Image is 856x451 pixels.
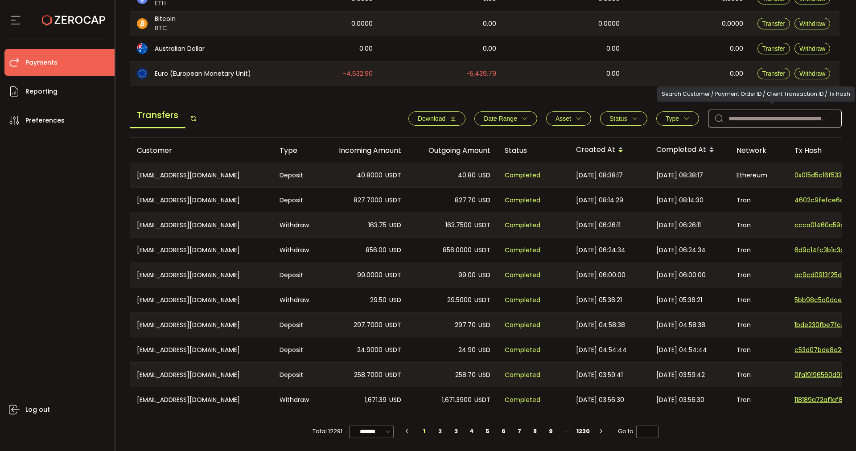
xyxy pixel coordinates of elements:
[656,295,702,305] span: [DATE] 05:36:21
[368,220,387,230] span: 163.75
[505,370,540,380] span: Completed
[505,345,540,355] span: Completed
[484,115,517,122] span: Date Range
[130,263,272,287] div: [EMAIL_ADDRESS][DOMAIN_NAME]
[576,195,623,205] span: [DATE] 08:14:29
[354,370,383,380] span: 258.7000
[130,287,272,312] div: [EMAIL_ADDRESS][DOMAIN_NAME]
[478,170,490,180] span: USD
[569,143,649,158] div: Created At
[794,18,830,29] button: Withdraw
[757,43,790,54] button: Transfer
[505,270,540,280] span: Completed
[272,188,319,213] div: Deposit
[600,111,647,126] button: Status
[474,111,537,126] button: Date Range
[576,345,627,355] span: [DATE] 04:54:44
[130,313,272,337] div: [EMAIL_ADDRESS][DOMAIN_NAME]
[606,44,620,54] span: 0.00
[543,425,559,438] li: 9
[657,86,855,102] div: Search Customer / Payment Order ID / Client Transaction ID / Tx Hash
[511,425,527,438] li: 7
[729,263,787,287] div: Tron
[656,170,703,180] span: [DATE] 08:38:17
[729,163,787,187] div: Ethereum
[480,425,496,438] li: 5
[432,425,448,438] li: 2
[455,195,476,205] span: 827.70
[458,270,476,280] span: 99.00
[25,114,65,127] span: Preferences
[576,245,626,255] span: [DATE] 06:24:34
[408,111,465,126] button: Download
[389,295,401,305] span: USD
[811,408,856,451] div: Chat Widget
[575,425,592,438] li: 1230
[722,19,743,29] span: 0.0000
[155,24,176,33] span: BTC
[272,213,319,237] div: Withdraw
[272,337,319,362] div: Deposit
[272,363,319,387] div: Deposit
[447,295,472,305] span: 29.5000
[576,370,623,380] span: [DATE] 03:59:41
[389,220,401,230] span: USD
[729,387,787,412] div: Tron
[478,270,490,280] span: USD
[576,220,621,230] span: [DATE] 06:26:11
[729,238,787,262] div: Tron
[366,245,387,255] span: 856.00
[474,245,490,255] span: USDT
[130,337,272,362] div: [EMAIL_ADDRESS][DOMAIN_NAME]
[155,44,205,53] span: Australian Dollar
[130,163,272,187] div: [EMAIL_ADDRESS][DOMAIN_NAME]
[598,19,620,29] span: 0.0000
[656,195,704,205] span: [DATE] 08:14:30
[385,370,401,380] span: USDT
[794,43,830,54] button: Withdraw
[137,18,148,29] img: btc_portfolio.svg
[556,115,571,122] span: Asset
[729,213,787,237] div: Tron
[365,395,387,405] span: 1,671.39
[483,44,496,54] span: 0.00
[474,295,490,305] span: USDT
[505,195,540,205] span: Completed
[351,19,373,29] span: 0.0000
[478,345,490,355] span: USD
[458,345,476,355] span: 24.90
[729,287,787,312] div: Tron
[357,170,383,180] span: 40.8000
[474,220,490,230] span: USDT
[762,45,786,52] span: Transfer
[130,213,272,237] div: [EMAIL_ADDRESS][DOMAIN_NAME]
[656,270,706,280] span: [DATE] 06:00:00
[408,145,498,156] div: Outgoing Amount
[137,43,148,54] img: aud_portfolio.svg
[130,188,272,213] div: [EMAIL_ADDRESS][DOMAIN_NAME]
[478,370,490,380] span: USD
[25,403,50,416] span: Log out
[730,69,743,79] span: 0.00
[576,320,625,330] span: [DATE] 04:58:38
[385,270,401,280] span: USDT
[474,395,490,405] span: USDT
[618,425,658,438] span: Go to
[505,170,540,180] span: Completed
[385,195,401,205] span: USDT
[130,238,272,262] div: [EMAIL_ADDRESS][DOMAIN_NAME]
[495,425,511,438] li: 6
[357,345,383,355] span: 24.9000
[609,115,627,122] span: Status
[313,425,342,438] span: Total 12291
[354,195,383,205] span: 827.7000
[385,345,401,355] span: USDT
[527,425,543,438] li: 8
[385,170,401,180] span: USDT
[130,103,185,128] span: Transfers
[389,395,401,405] span: USD
[794,68,830,79] button: Withdraw
[25,56,58,69] span: Payments
[729,363,787,387] div: Tron
[799,20,825,27] span: Withdraw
